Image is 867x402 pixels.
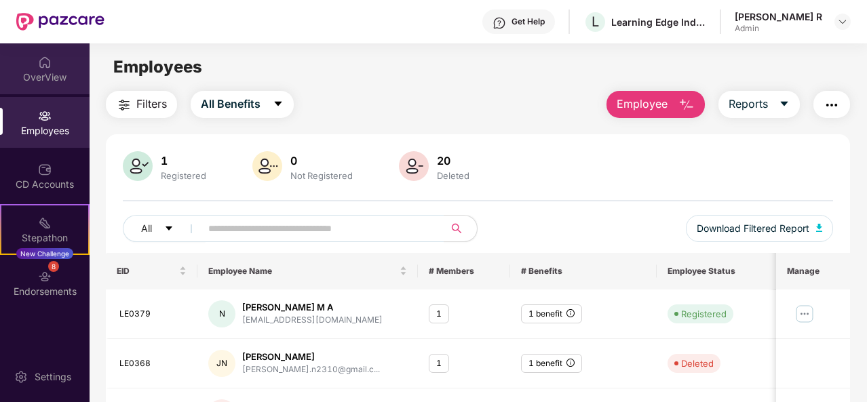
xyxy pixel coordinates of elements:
button: search [444,215,478,242]
span: caret-down [779,98,790,110]
th: # Members [418,253,509,289]
span: Download Filtered Report [697,221,809,236]
div: 1 benefit [521,304,582,324]
button: Reportscaret-down [718,91,800,118]
div: 1 [429,354,449,374]
img: svg+xml;base64,PHN2ZyBpZD0iRW5kb3JzZW1lbnRzIiB4bWxucz0iaHR0cDovL3d3dy53My5vcmcvMjAwMC9zdmciIHdpZH... [38,270,52,283]
div: LE0368 [119,357,187,370]
button: Allcaret-down [123,215,206,242]
div: 20 [434,154,472,167]
img: svg+xml;base64,PHN2ZyB4bWxucz0iaHR0cDovL3d3dy53My5vcmcvMjAwMC9zdmciIHhtbG5zOnhsaW5rPSJodHRwOi8vd3... [123,151,153,181]
button: Employee [606,91,705,118]
div: Admin [735,23,822,34]
div: Settings [31,370,75,384]
div: N [208,300,235,327]
img: svg+xml;base64,PHN2ZyB4bWxucz0iaHR0cDovL3d3dy53My5vcmcvMjAwMC9zdmciIHdpZHRoPSIyMSIgaGVpZ2h0PSIyMC... [38,216,52,230]
div: 1 [158,154,209,167]
span: info-circle [566,359,575,367]
div: 1 benefit [521,354,582,374]
div: Stepathon [1,231,88,245]
div: [EMAIL_ADDRESS][DOMAIN_NAME] [242,314,383,327]
th: EID [106,253,197,289]
div: [PERSON_NAME].n2310@gmail.c... [242,363,380,376]
img: svg+xml;base64,PHN2ZyB4bWxucz0iaHR0cDovL3d3dy53My5vcmcvMjAwMC9zdmciIHdpZHRoPSIyNCIgaGVpZ2h0PSIyNC... [116,97,132,113]
div: Registered [681,307,727,321]
div: 0 [288,154,355,167]
img: svg+xml;base64,PHN2ZyBpZD0iSG9tZSIgeG1sbnM9Imh0dHA6Ly93d3cudzMub3JnLzIwMDAvc3ZnIiB3aWR0aD0iMjAiIG... [38,56,52,69]
div: [PERSON_NAME] M A [242,301,383,314]
th: # Benefits [510,253,657,289]
img: svg+xml;base64,PHN2ZyB4bWxucz0iaHR0cDovL3d3dy53My5vcmcvMjAwMC9zdmciIHhtbG5zOnhsaW5rPSJodHRwOi8vd3... [678,97,695,113]
span: caret-down [273,98,284,110]
img: svg+xml;base64,PHN2ZyB4bWxucz0iaHR0cDovL3d3dy53My5vcmcvMjAwMC9zdmciIHhtbG5zOnhsaW5rPSJodHRwOi8vd3... [399,151,429,181]
div: [PERSON_NAME] R [735,10,822,23]
img: svg+xml;base64,PHN2ZyBpZD0iU2V0dGluZy0yMHgyMCIgeG1sbnM9Imh0dHA6Ly93d3cudzMub3JnLzIwMDAvc3ZnIiB3aW... [14,370,28,384]
span: info-circle [566,309,575,317]
span: All Benefits [201,96,261,113]
th: Employee Status [657,253,804,289]
span: Employee [617,96,668,113]
span: Employee Name [208,266,397,277]
img: manageButton [794,303,816,325]
button: All Benefitscaret-down [191,91,294,118]
img: svg+xml;base64,PHN2ZyB4bWxucz0iaHR0cDovL3d3dy53My5vcmcvMjAwMC9zdmciIHhtbG5zOnhsaW5rPSJodHRwOi8vd3... [252,151,282,181]
div: Learning Edge India Private Limited [611,16,706,28]
span: All [141,221,152,236]
th: Manage [777,253,850,289]
img: svg+xml;base64,PHN2ZyBpZD0iRW1wbG95ZWVzIiB4bWxucz0iaHR0cDovL3d3dy53My5vcmcvMjAwMC9zdmciIHdpZHRoPS... [38,109,52,123]
div: New Challenge [16,248,73,259]
div: Deleted [434,170,472,181]
span: EID [117,266,176,277]
span: Reports [729,96,768,113]
span: Employees [113,57,202,77]
div: 8 [48,261,59,272]
button: Download Filtered Report [686,215,834,242]
img: New Pazcare Logo [16,13,104,31]
div: Get Help [512,16,545,27]
img: svg+xml;base64,PHN2ZyBpZD0iQ0RfQWNjb3VudHMiIGRhdGEtbmFtZT0iQ0QgQWNjb3VudHMiIHhtbG5zPSJodHRwOi8vd3... [38,163,52,176]
img: svg+xml;base64,PHN2ZyBpZD0iRHJvcGRvd24tMzJ4MzIiIHhtbG5zPSJodHRwOi8vd3d3LnczLm9yZy8yMDAwL3N2ZyIgd2... [837,16,848,27]
span: Employee Status [668,266,783,277]
div: [PERSON_NAME] [242,350,380,363]
img: svg+xml;base64,PHN2ZyBpZD0iSGVscC0zMngzMiIgeG1sbnM9Imh0dHA6Ly93d3cudzMub3JnLzIwMDAvc3ZnIiB3aWR0aD... [493,16,506,30]
div: 1 [429,304,449,324]
th: Employee Name [197,253,418,289]
img: svg+xml;base64,PHN2ZyB4bWxucz0iaHR0cDovL3d3dy53My5vcmcvMjAwMC9zdmciIHdpZHRoPSIyNCIgaGVpZ2h0PSIyNC... [824,97,840,113]
span: search [444,223,470,234]
span: L [592,14,599,30]
button: Filters [106,91,177,118]
div: Deleted [681,357,714,370]
div: Not Registered [288,170,355,181]
img: svg+xml;base64,PHN2ZyB4bWxucz0iaHR0cDovL3d3dy53My5vcmcvMjAwMC9zdmciIHhtbG5zOnhsaW5rPSJodHRwOi8vd3... [816,224,823,232]
div: JN [208,350,235,377]
div: LE0379 [119,308,187,321]
span: Filters [136,96,167,113]
span: caret-down [164,224,174,235]
div: Registered [158,170,209,181]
